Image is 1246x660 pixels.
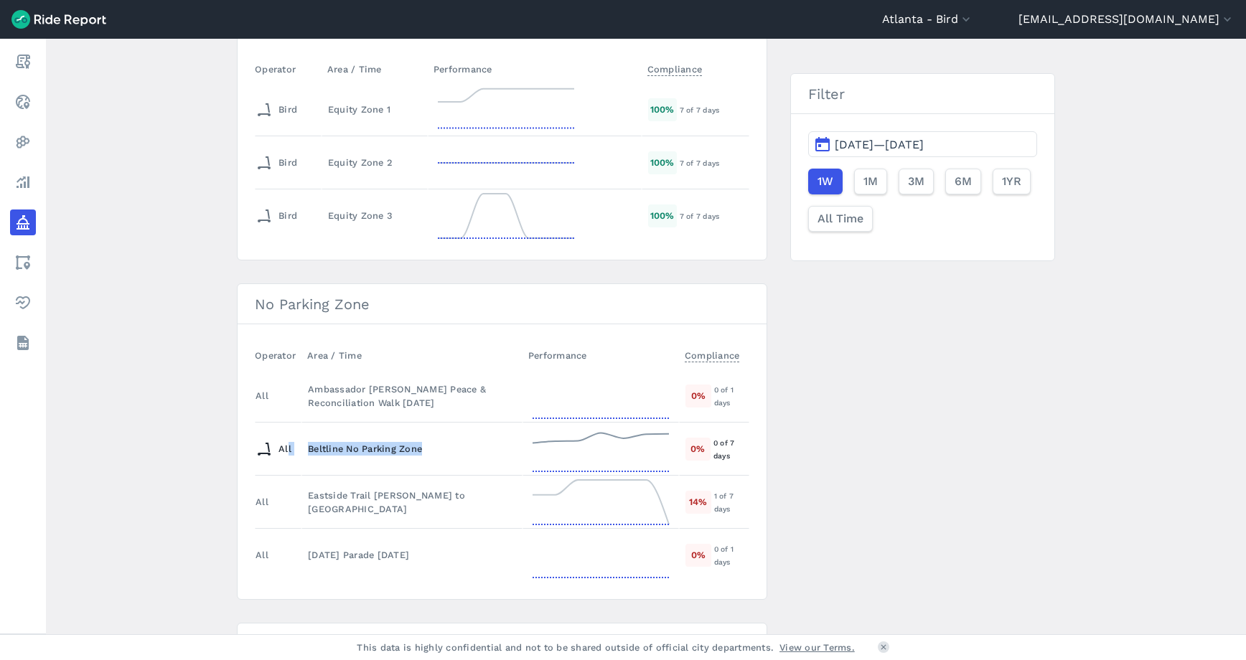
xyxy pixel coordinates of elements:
[993,169,1031,194] button: 1YR
[308,489,516,516] div: Eastside Trail [PERSON_NAME] to [GEOGRAPHIC_DATA]
[908,173,924,190] span: 3M
[322,55,428,83] th: Area / Time
[791,74,1054,114] h3: Filter
[255,341,301,369] th: Operator
[808,206,873,232] button: All Time
[10,129,36,155] a: Heatmaps
[11,10,106,29] img: Ride Report
[779,641,855,654] a: View our Terms.
[714,383,749,409] div: 0 of 1 days
[256,389,268,402] div: All
[863,173,878,190] span: 1M
[10,330,36,356] a: Datasets
[1002,173,1021,190] span: 1YR
[685,544,711,566] div: 0 %
[308,442,516,456] div: Beltline No Parking Zone
[808,169,843,194] button: 1W
[10,290,36,316] a: Health
[256,98,297,121] div: Bird
[713,436,749,462] div: 0 of 7 days
[523,341,679,369] th: Performance
[818,210,863,227] span: All Time
[685,491,711,513] div: 14 %
[647,60,703,76] span: Compliance
[10,250,36,275] a: Areas
[256,548,268,562] div: All
[648,204,677,227] div: 100 %
[955,173,972,190] span: 6M
[301,341,523,369] th: Area / Time
[808,131,1037,157] button: [DATE]—[DATE]
[680,209,749,222] div: 7 of 7 days
[680,103,749,116] div: 7 of 7 days
[10,169,36,195] a: Analyze
[818,173,833,190] span: 1W
[714,542,749,568] div: 0 of 1 days
[680,156,749,169] div: 7 of 7 days
[835,138,924,151] span: [DATE]—[DATE]
[10,209,36,235] a: Policy
[328,156,421,169] div: Equity Zone 2
[882,11,973,28] button: Atlanta - Bird
[238,284,767,324] h3: No Parking Zone
[714,489,749,515] div: 1 of 7 days
[685,385,711,407] div: 0 %
[428,55,642,83] th: Performance
[10,49,36,75] a: Report
[685,346,740,362] span: Compliance
[854,169,887,194] button: 1M
[328,103,421,116] div: Equity Zone 1
[945,169,981,194] button: 6M
[899,169,934,194] button: 3M
[308,382,516,410] div: Ambassador [PERSON_NAME] Peace & Reconciliation Walk [DATE]
[256,151,297,174] div: Bird
[256,495,268,509] div: All
[256,438,291,461] div: All
[308,548,516,562] div: [DATE] Parade [DATE]
[685,438,711,460] div: 0 %
[10,89,36,115] a: Realtime
[328,209,421,222] div: Equity Zone 3
[1018,11,1235,28] button: [EMAIL_ADDRESS][DOMAIN_NAME]
[648,98,677,121] div: 100 %
[648,151,677,174] div: 100 %
[255,55,322,83] th: Operator
[256,204,297,227] div: Bird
